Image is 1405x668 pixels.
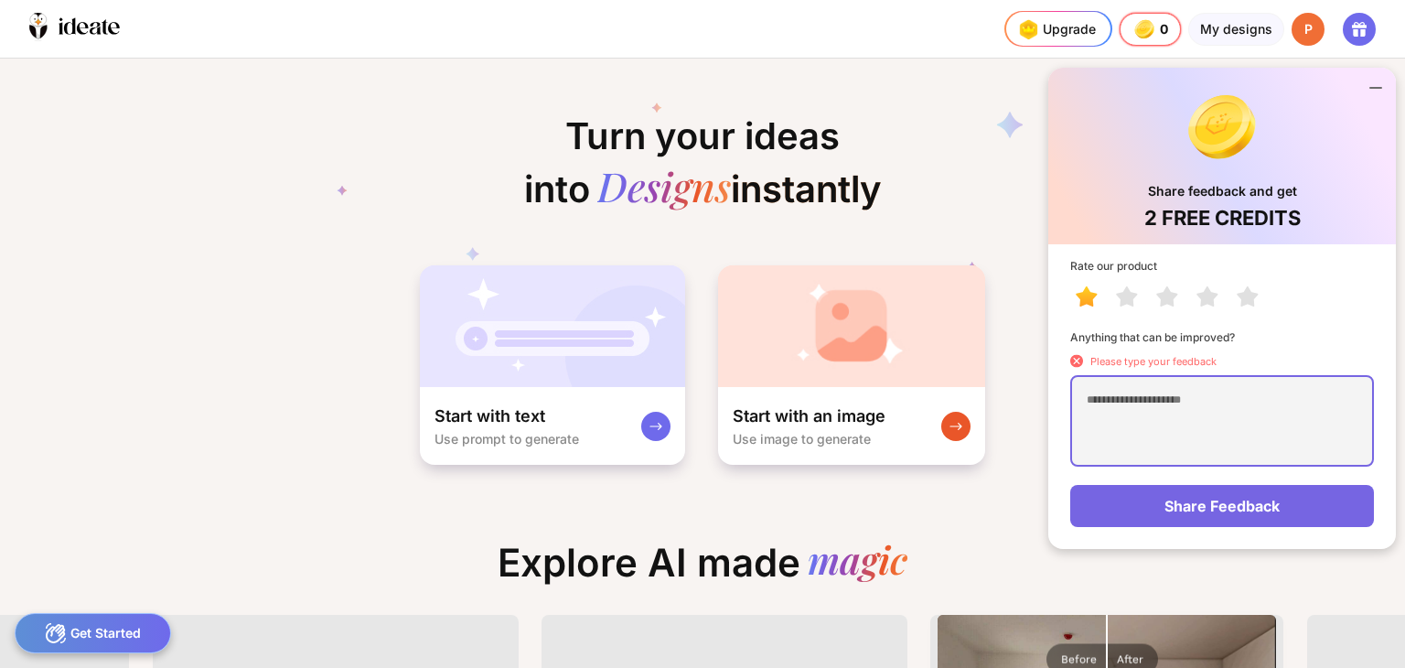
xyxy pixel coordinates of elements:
div: 2 FREE CREDITS [1144,206,1301,230]
div: Explore AI made [483,540,922,600]
div: Anything that can be improved? [1070,330,1374,345]
div: Use prompt to generate [434,431,579,447]
div: Share feedback and get [1148,184,1297,199]
span: 0 [1160,22,1170,37]
div: P [1292,13,1325,46]
div: Get Started [15,613,171,653]
img: startWithTextCardBg.jpg [420,265,685,387]
div: My designs [1188,13,1284,46]
div: Use image to generate [733,431,871,447]
img: startWithImageCardBg.jpg [718,265,985,387]
div: Start with an image [733,405,885,427]
div: Share Feedback [1070,485,1374,527]
div: Please type your feedback [1070,354,1374,368]
div: Upgrade [1014,15,1096,44]
div: magic [808,540,907,586]
img: upgrade-nav-btn-icon.gif [1014,15,1043,44]
div: Rate our product [1070,259,1374,274]
div: Start with text [434,405,545,427]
